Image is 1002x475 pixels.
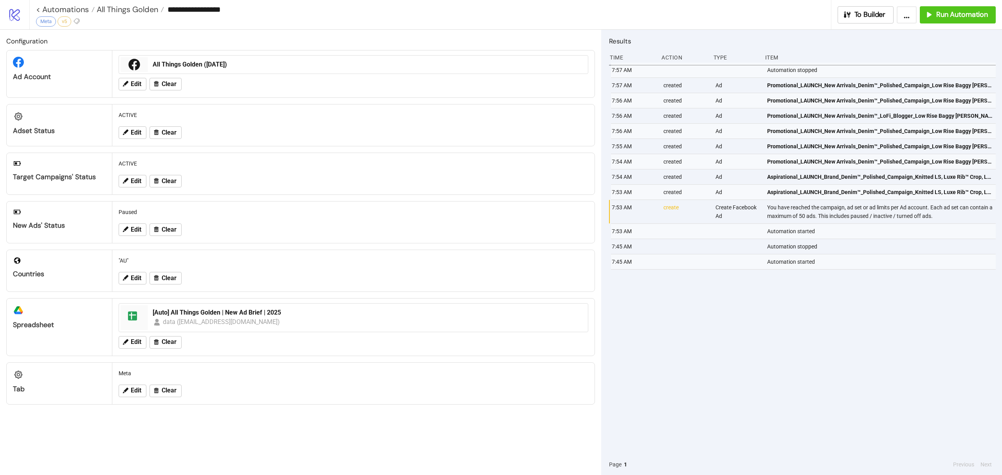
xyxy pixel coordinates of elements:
button: Clear [150,385,182,397]
div: 7:53 AM [611,200,657,223]
div: Target Campaigns' Status [13,173,106,182]
div: Action [661,50,707,65]
span: Clear [162,81,177,88]
div: Automation started [766,254,998,269]
span: Edit [131,338,141,345]
div: created [663,78,709,93]
a: Promotional_LAUNCH_New Arrivals_Denim™_Polished_Campaign_Low Rise Baggy [PERSON_NAME] GIF_@bodoro... [767,78,992,93]
span: Edit [131,387,141,394]
div: 7:53 AM [611,185,657,200]
a: Promotional_LAUNCH_New Arrivals_Denim™_Polished_Campaign_Low Rise Baggy [PERSON_NAME] washed blac... [767,154,992,169]
div: 7:45 AM [611,239,657,254]
div: 7:54 AM [611,169,657,184]
button: Clear [150,175,182,187]
div: Ad [715,139,761,154]
div: created [663,108,709,123]
button: 1 [622,460,629,469]
span: Promotional_LAUNCH_New Arrivals_Denim™_Polished_Campaign_Low Rise Baggy [PERSON_NAME] GIF_@bodoro... [767,81,992,90]
div: created [663,93,709,108]
span: Promotional_LAUNCH_New Arrivals_Denim™_LoFi_Blogger_Low Rise Baggy [PERSON_NAME] washed black_@bo... [767,112,992,120]
div: 7:57 AM [611,63,657,77]
a: Promotional_LAUNCH_New Arrivals_Denim™_Polished_Campaign_Low Rise Baggy [PERSON_NAME] GIF_@bodoro... [767,124,992,139]
button: Edit [119,175,146,187]
div: Tab [13,385,106,394]
div: 7:56 AM [611,124,657,139]
div: created [663,185,709,200]
div: ACTIVE [115,156,591,171]
a: < Automations [36,5,95,13]
span: Clear [162,338,177,345]
span: Promotional_LAUNCH_New Arrivals_Denim™_Polished_Campaign_Low Rise Baggy [PERSON_NAME] washed blac... [767,96,992,105]
button: Clear [150,78,182,90]
div: [Auto] All Things Golden | New Ad Brief | 2025 [153,308,583,317]
div: 7:56 AM [611,93,657,108]
button: To Builder [838,6,894,23]
span: Clear [162,129,177,136]
div: Item [764,50,996,65]
div: 7:54 AM [611,154,657,169]
a: Promotional_LAUNCH_New Arrivals_Denim™_Polished_Campaign_Low Rise Baggy [PERSON_NAME] washed blac... [767,93,992,108]
div: Ad [715,154,761,169]
div: Ad [715,108,761,123]
div: created [663,154,709,169]
span: Edit [131,275,141,282]
button: Previous [951,460,977,469]
div: All Things Golden ([DATE]) [153,60,583,69]
div: 7:57 AM [611,78,657,93]
div: created [663,139,709,154]
div: created [663,169,709,184]
div: 7:56 AM [611,108,657,123]
div: Meta [36,16,56,27]
button: Edit [119,78,146,90]
div: Ad Account [13,72,106,81]
span: Aspirational_LAUNCH_Brand_Denim™_Polished_Campaign_Knitted LS, Luxe Rib™ Crop, Low Rise Baggy [PE... [767,173,992,181]
span: Edit [131,226,141,233]
a: Aspirational_LAUNCH_Brand_Denim™_Polished_Campaign_Knitted LS, Luxe Rib™ Crop, Low Rise Baggy [PE... [767,169,992,184]
div: Automation stopped [766,63,998,77]
div: v5 [58,16,71,27]
div: Spreadsheet [13,320,106,329]
span: Edit [131,178,141,185]
span: Clear [162,387,177,394]
span: Promotional_LAUNCH_New Arrivals_Denim™_Polished_Campaign_Low Rise Baggy [PERSON_NAME] chalk_@bodo... [767,142,992,151]
h2: Results [609,36,996,46]
div: "AU" [115,253,591,268]
button: ... [897,6,917,23]
div: Automation stopped [766,239,998,254]
div: 7:55 AM [611,139,657,154]
div: 7:53 AM [611,224,657,239]
div: ACTIVE [115,108,591,122]
div: Ad [715,169,761,184]
div: Create Facebook Ad [715,200,761,223]
button: Edit [119,336,146,349]
div: Countries [13,270,106,279]
button: Clear [150,336,182,349]
div: Time [609,50,655,65]
a: All Things Golden [95,5,164,13]
span: Clear [162,275,177,282]
div: New Ads' Status [13,221,106,230]
button: Clear [150,272,182,284]
h2: Configuration [6,36,595,46]
button: Clear [150,223,182,236]
span: Run Automation [936,10,988,19]
span: Page [609,460,622,469]
button: Edit [119,126,146,139]
button: Edit [119,223,146,236]
div: Ad [715,93,761,108]
a: Promotional_LAUNCH_New Arrivals_Denim™_LoFi_Blogger_Low Rise Baggy [PERSON_NAME] washed black_@bo... [767,108,992,123]
button: Next [978,460,994,469]
a: Promotional_LAUNCH_New Arrivals_Denim™_Polished_Campaign_Low Rise Baggy [PERSON_NAME] chalk_@bodo... [767,139,992,154]
span: Aspirational_LAUNCH_Brand_Denim™_Polished_Campaign_Knitted LS, Luxe Rib™ Crop, Low Rise Baggy [PE... [767,188,992,196]
span: Edit [131,129,141,136]
div: Ad [715,124,761,139]
div: Meta [115,366,591,381]
div: Ad [715,185,761,200]
div: created [663,124,709,139]
button: Run Automation [920,6,996,23]
div: create [663,200,709,223]
div: Type [713,50,759,65]
span: All Things Golden [95,4,158,14]
span: Edit [131,81,141,88]
span: To Builder [854,10,886,19]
